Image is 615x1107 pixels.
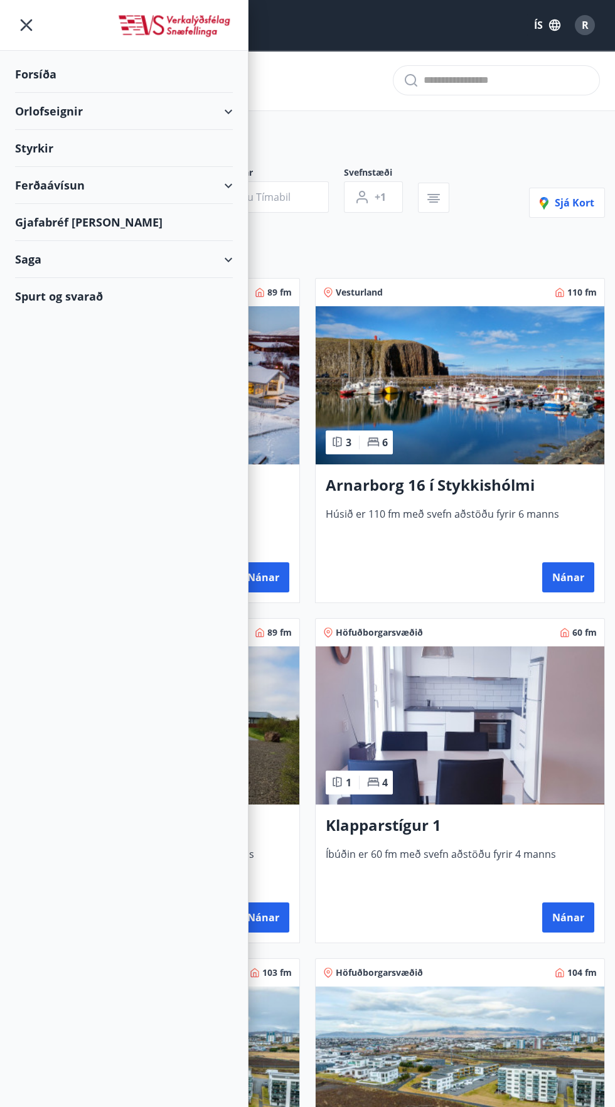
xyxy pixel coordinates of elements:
[15,130,233,167] div: Styrkir
[344,181,403,213] button: +1
[15,93,233,130] div: Orlofseignir
[336,626,423,639] span: Höfuðborgarsvæðið
[316,306,604,464] img: Paella dish
[237,902,289,933] button: Nánar
[15,167,233,204] div: Ferðaávísun
[542,902,594,933] button: Nánar
[336,966,423,979] span: Höfuðborgarsvæðið
[582,18,589,32] span: R
[15,14,38,36] button: menu
[375,190,386,204] span: +1
[316,646,604,805] img: Paella dish
[15,56,233,93] div: Forsíða
[346,776,351,789] span: 1
[540,196,594,210] span: Sjá kort
[567,286,597,299] span: 110 fm
[346,436,351,449] span: 3
[267,286,292,299] span: 89 fm
[262,966,292,979] span: 103 fm
[227,190,291,204] span: Veldu tímabil
[15,204,233,241] div: Gjafabréf [PERSON_NAME]
[344,166,418,181] span: Svefnstæði
[117,14,233,39] img: union_logo
[15,278,233,314] div: Spurt og svarað
[336,286,383,299] span: Vesturland
[326,507,594,548] span: Húsið er 110 fm með svefn aðstöðu fyrir 6 manns
[570,10,600,40] button: R
[237,562,289,592] button: Nánar
[326,474,594,497] h3: Arnarborg 16 í Stykkishólmi
[567,966,597,979] span: 104 fm
[382,776,388,789] span: 4
[529,188,605,218] button: Sjá kort
[15,241,233,278] div: Saga
[196,166,344,181] span: Dagsetningar
[572,626,597,639] span: 60 fm
[267,626,292,639] span: 89 fm
[527,14,567,36] button: ÍS
[326,847,594,889] span: Íbúðin er 60 fm með svefn aðstöðu fyrir 4 manns
[542,562,594,592] button: Nánar
[326,815,594,837] h3: Klapparstígur 1
[382,436,388,449] span: 6
[196,181,329,213] button: Veldu tímabil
